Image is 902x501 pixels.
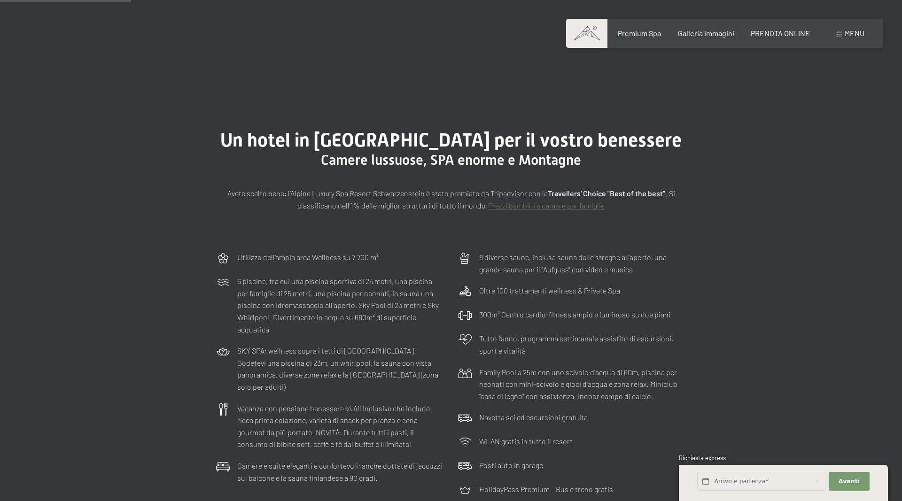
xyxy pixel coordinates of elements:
[678,29,734,38] a: Galleria immagini
[479,483,613,495] p: HolidayPass Premium – Bus e treno gratis
[839,477,860,486] span: Avanti
[479,366,686,402] p: Family Pool a 25m con uno scivolo d'acqua di 60m, piscina per neonati con mini-scivolo e gioci d'...
[479,459,543,471] p: Posti auto in garage
[237,275,444,335] p: 6 piscine, tra cui una piscina sportiva di 25 metri, una piscina per famiglie di 25 metri, una pi...
[548,189,665,198] strong: Travellers' Choice "Best of the best"
[479,411,588,424] p: Navetta sci ed escursioni gratuita
[488,201,605,210] a: Prezzi bambini e camere per famiglie
[479,308,670,321] p: 300m² Centro cardio-fitness ampio e luminoso su due piani
[237,345,444,393] p: SKY SPA: wellness sopra i tetti di [GEOGRAPHIC_DATA]! Godetevi una piscina di 23m, un whirlpool, ...
[479,435,573,447] p: WLAN gratis in tutto il resort
[829,472,869,491] button: Avanti
[321,152,581,168] span: Camere lussuose, SPA enorme e Montagne
[845,29,864,38] span: Menu
[220,129,682,151] span: Un hotel in [GEOGRAPHIC_DATA] per il vostro benessere
[479,332,686,356] p: Tutto l’anno, programma settimanale assistito di escursioni, sport e vitalità
[237,402,444,450] p: Vacanza con pensione benessere ¾ All Inclusive che include ricca prima colazione, varietà di snac...
[479,285,620,297] p: Oltre 100 trattamenti wellness & Private Spa
[751,29,810,38] a: PRENOTA ONLINE
[237,460,444,484] p: Camere e suite eleganti e confortevoli: anche dottate di jaccuzzi sul balcone e la sauna finlande...
[479,251,686,275] p: 8 diverse saune, inclusa sauna delle streghe all’aperto, una grande sauna per il "Aufguss" con vi...
[679,454,726,462] span: Richiesta express
[237,251,379,263] p: Utilizzo dell‘ampia area Wellness su 7.700 m²
[216,187,686,211] p: Avete scelto bene: l’Alpine Luxury Spa Resort Schwarzenstein è stato premiato da Tripadvisor con ...
[618,29,661,38] a: Premium Spa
